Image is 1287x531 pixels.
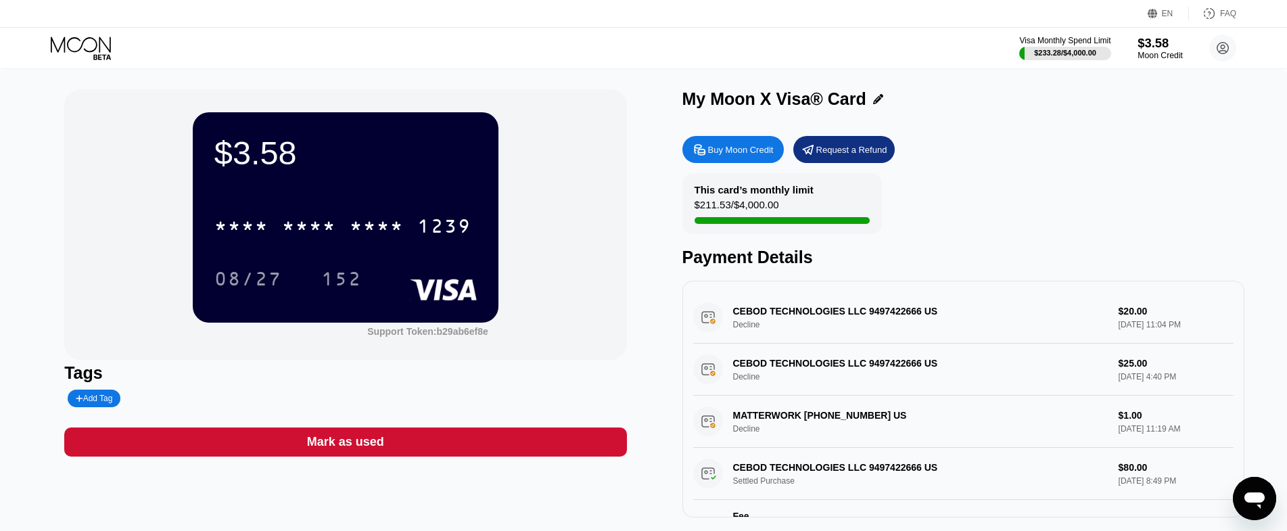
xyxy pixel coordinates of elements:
div: Buy Moon Credit [708,144,774,156]
div: 1239 [417,217,471,239]
div: Buy Moon Credit [682,136,784,163]
div: Tags [64,363,626,383]
div: This card’s monthly limit [695,184,814,195]
div: $3.58 [1138,36,1183,50]
div: 152 [321,270,362,292]
div: Request a Refund [816,144,887,156]
div: $3.58 [214,134,477,172]
div: 08/27 [204,262,292,296]
div: Moon Credit [1138,51,1183,60]
div: EN [1162,9,1173,18]
div: Request a Refund [793,136,895,163]
div: Add Tag [76,394,112,403]
div: 152 [311,262,372,296]
div: Visa Monthly Spend Limit [1019,36,1110,45]
div: Mark as used [64,428,626,457]
iframe: Schaltfläche zum Öffnen des Messaging-Fensters [1233,477,1276,520]
div: FAQ [1220,9,1236,18]
div: FAQ [1189,7,1236,20]
div: 08/27 [214,270,282,292]
div: Mark as used [307,434,384,450]
div: Visa Monthly Spend Limit$233.28/$4,000.00 [1019,36,1110,60]
div: Support Token:b29ab6ef8e [367,326,488,337]
div: Fee [733,511,828,522]
div: $211.53 / $4,000.00 [695,199,779,217]
div: EN [1148,7,1189,20]
div: Support Token: b29ab6ef8e [367,326,488,337]
div: Payment Details [682,248,1244,267]
div: $233.28 / $4,000.00 [1034,49,1096,57]
div: My Moon X Visa® Card [682,89,866,109]
div: $3.58Moon Credit [1138,36,1183,60]
div: Add Tag [68,390,120,407]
